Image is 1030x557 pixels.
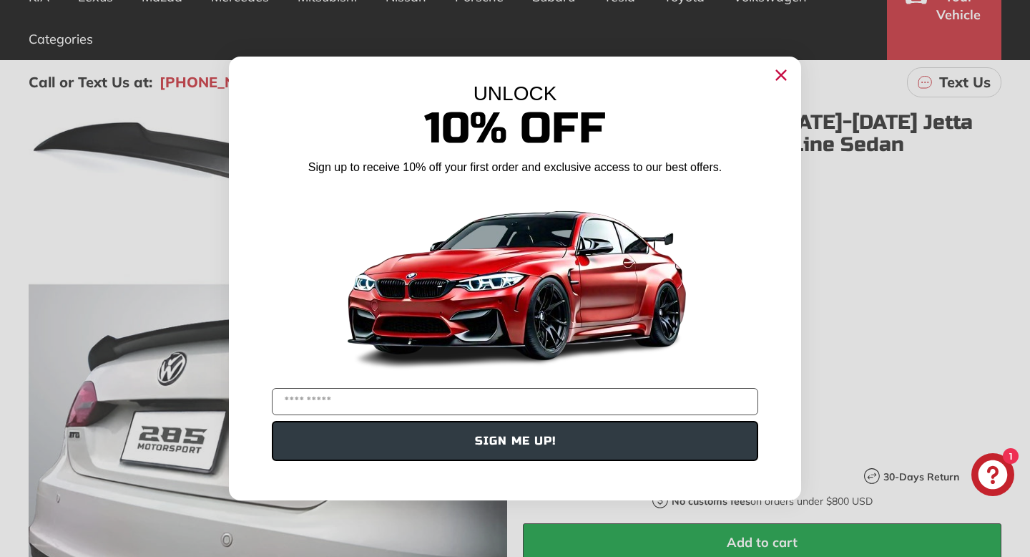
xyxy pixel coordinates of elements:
[967,453,1019,500] inbox-online-store-chat: Shopify online store chat
[272,388,758,415] input: YOUR EMAIL
[770,64,793,87] button: Close dialog
[272,421,758,461] button: SIGN ME UP!
[308,161,722,173] span: Sign up to receive 10% off your first order and exclusive access to our best offers.
[336,181,694,382] img: Banner showing BMW 4 Series Body kit
[474,82,557,105] span: UNLOCK
[424,102,606,155] span: 10% Off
